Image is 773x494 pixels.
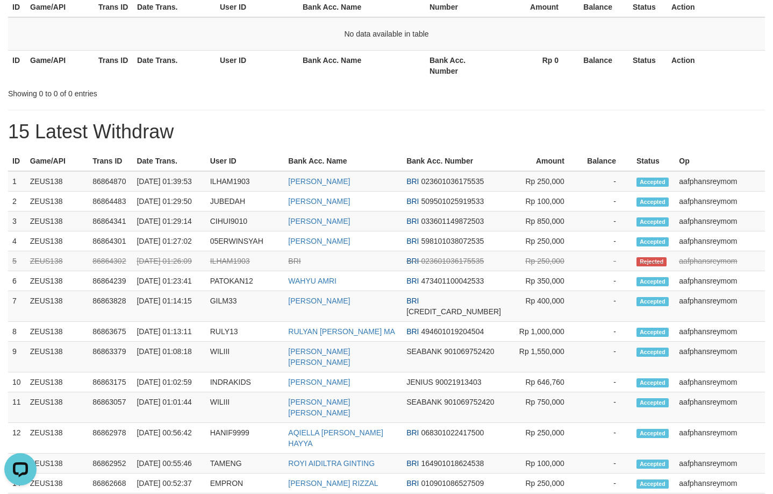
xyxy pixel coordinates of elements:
[444,398,494,406] span: Copy 901069752420 to clipboard
[675,251,765,271] td: aafphansreymom
[132,251,205,271] td: [DATE] 01:26:09
[88,423,132,454] td: 86862978
[406,398,442,406] span: SEABANK
[575,50,628,81] th: Balance
[581,171,632,192] td: -
[421,428,484,437] span: Copy 068301022417500 to clipboard
[636,378,669,387] span: Accepted
[581,392,632,423] td: -
[288,217,350,225] a: [PERSON_NAME]
[88,271,132,291] td: 86864239
[206,151,284,171] th: User ID
[206,171,284,192] td: ILHAM1903
[206,342,284,372] td: WILIII
[8,121,765,143] h1: 15 Latest Withdraw
[406,428,419,437] span: BRI
[421,217,484,225] span: Copy 033601149872503 to clipboard
[88,392,132,423] td: 86863057
[298,50,425,81] th: Bank Acc. Name
[132,192,205,211] td: [DATE] 01:29:50
[675,474,765,493] td: aafphansreymom
[505,151,581,171] th: Amount
[26,342,88,372] td: ZEUS138
[88,192,132,211] td: 86864483
[505,454,581,474] td: Rp 100,000
[88,454,132,474] td: 86862952
[206,271,284,291] td: PATOKAN12
[406,217,419,225] span: BRI
[206,322,284,342] td: RULY13
[8,392,26,423] td: 11
[505,171,581,192] td: Rp 250,000
[8,192,26,211] td: 2
[288,398,350,417] a: [PERSON_NAME] [PERSON_NAME]
[636,429,669,438] span: Accepted
[421,459,484,468] span: Copy 164901018624538 to clipboard
[288,177,350,186] a: [PERSON_NAME]
[675,454,765,474] td: aafphansreymom
[406,307,501,316] span: Copy 695201016467536 to clipboard
[288,327,395,336] a: RULYAN [PERSON_NAME] MA
[88,291,132,322] td: 86863828
[505,251,581,271] td: Rp 250,000
[581,342,632,372] td: -
[406,197,419,206] span: BRI
[581,271,632,291] td: -
[88,322,132,342] td: 86863675
[206,372,284,392] td: INDRAKIDS
[636,348,669,357] span: Accepted
[421,197,484,206] span: Copy 509501025919533 to clipboard
[8,342,26,372] td: 9
[505,231,581,251] td: Rp 250,000
[675,211,765,231] td: aafphansreymom
[505,372,581,392] td: Rp 646,760
[444,347,494,356] span: Copy 901069752420 to clipboard
[632,151,675,171] th: Status
[581,151,632,171] th: Balance
[88,342,132,372] td: 86863379
[88,474,132,493] td: 86862668
[421,177,484,186] span: Copy 023601036175535 to clipboard
[675,423,765,454] td: aafphansreymom
[581,192,632,211] td: -
[406,479,419,488] span: BRI
[26,454,88,474] td: ZEUS138
[88,251,132,271] td: 86864302
[8,17,765,51] td: No data available in table
[636,257,667,266] span: Rejected
[132,372,205,392] td: [DATE] 01:02:59
[581,474,632,493] td: -
[421,479,484,488] span: Copy 010901086527509 to clipboard
[132,474,205,493] td: [DATE] 00:52:37
[132,231,205,251] td: [DATE] 01:27:02
[581,291,632,322] td: -
[132,271,205,291] td: [DATE] 01:23:41
[581,454,632,474] td: -
[94,50,133,81] th: Trans ID
[636,398,669,407] span: Accepted
[406,237,419,245] span: BRI
[636,297,669,306] span: Accepted
[8,50,26,81] th: ID
[206,392,284,423] td: WILIII
[421,327,484,336] span: Copy 494601019204504 to clipboard
[26,322,88,342] td: ZEUS138
[8,423,26,454] td: 12
[132,291,205,322] td: [DATE] 01:14:15
[132,211,205,231] td: [DATE] 01:29:14
[581,423,632,454] td: -
[636,328,669,337] span: Accepted
[26,474,88,493] td: ZEUS138
[132,342,205,372] td: [DATE] 01:08:18
[636,277,669,286] span: Accepted
[505,291,581,322] td: Rp 400,000
[26,291,88,322] td: ZEUS138
[88,372,132,392] td: 86863175
[505,322,581,342] td: Rp 1,000,000
[8,251,26,271] td: 5
[288,428,383,448] a: AQIELLA [PERSON_NAME] HAYYA
[421,237,484,245] span: Copy 598101038072535 to clipboard
[8,372,26,392] td: 10
[675,171,765,192] td: aafphansreymom
[675,192,765,211] td: aafphansreymom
